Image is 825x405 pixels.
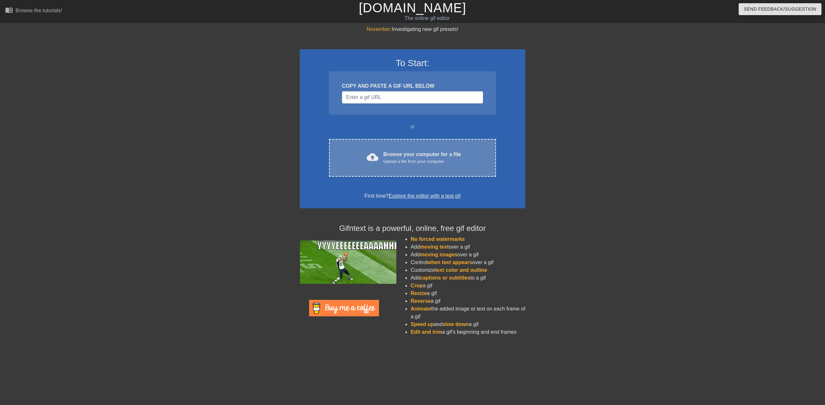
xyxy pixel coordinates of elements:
[278,15,576,22] div: The online gif editor
[442,321,469,327] span: slow down
[411,297,525,305] li: a gif
[420,252,457,257] span: moving images
[420,244,449,250] span: moving text
[342,91,483,104] input: Username
[411,298,431,304] span: Reverse
[308,58,517,69] h3: To Start:
[411,236,465,242] span: No forced watermarks
[744,5,816,13] span: Send Feedback/Suggestion
[411,283,422,288] span: Crop
[308,192,517,200] div: First time?
[300,241,396,284] img: football_small.gif
[411,274,525,282] li: Add to a gif
[383,151,461,165] div: Browse your computer for a file
[300,25,525,33] div: Investigating new gif presets!
[300,224,525,233] h4: Gifntext is a powerful, online, free gif editor
[389,193,461,199] a: Explore the editor with a test gif
[411,291,427,296] span: Resize
[411,251,525,259] li: Add over a gif
[420,275,470,281] span: captions or subtitles
[411,321,525,328] li: and a gif
[359,1,466,15] a: [DOMAIN_NAME]
[5,6,13,14] span: menu_book
[367,151,378,163] span: cloud_upload
[411,266,525,274] li: Customize
[316,123,509,131] div: or
[435,267,487,273] span: text color and outline
[367,26,392,32] span: November:
[411,329,442,335] span: Edit and trim
[739,3,821,15] button: Send Feedback/Suggestion
[383,158,461,165] div: Upload a file from your computer
[411,321,434,327] span: Speed up
[411,328,525,336] li: a gif's beginning and end frames
[411,282,525,290] li: a gif
[309,300,379,316] img: Buy Me A Coffee
[15,8,62,13] div: Browse the tutorials!
[411,259,525,266] li: Control over a gif
[411,306,431,311] span: Animate
[5,6,62,16] a: Browse the tutorials!
[411,290,525,297] li: a gif
[411,305,525,321] li: the added image or text on each frame of a gif
[342,82,483,90] div: COPY AND PASTE A GIF URL BELOW
[411,243,525,251] li: Add over a gif
[427,260,472,265] span: when text appears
